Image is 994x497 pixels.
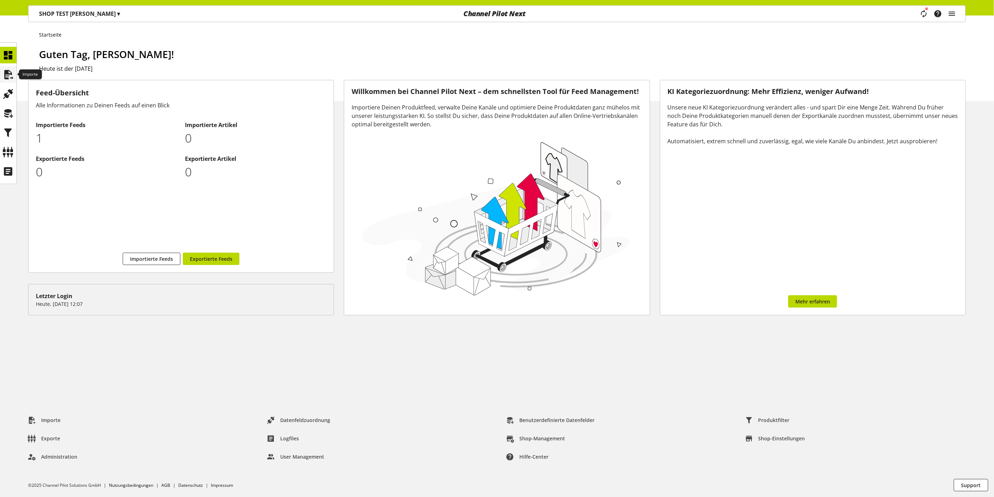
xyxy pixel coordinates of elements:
[280,435,299,442] span: Logfiles
[36,155,178,163] h2: Exportierte Feeds
[178,482,203,488] a: Datenschutz
[36,129,178,147] p: 1
[36,300,326,308] p: Heute, [DATE] 12:07
[501,414,600,427] a: Benutzerdefinierte Datenfelder
[501,451,554,463] a: Hilfe-Center
[961,482,981,489] span: Support
[41,453,77,460] span: Administration
[668,88,958,96] h3: KI Kategoriezuordnung: Mehr Effizienz, weniger Aufwand!
[41,416,60,424] span: Importe
[123,253,180,265] a: Importierte Feeds
[262,451,330,463] a: User Management
[519,453,549,460] span: Hilfe-Center
[28,5,966,22] nav: main navigation
[39,10,120,18] p: SHOP TEST [PERSON_NAME]
[36,88,326,98] h3: Feed-Übersicht
[262,414,336,427] a: Datenfeldzuordnung
[23,432,66,445] a: Exporte
[185,163,327,181] p: 0
[130,255,173,263] span: Importierte Feeds
[36,163,178,181] p: 0
[185,129,327,147] p: 0
[501,432,571,445] a: Shop-Management
[740,414,795,427] a: Produktfilter
[36,292,326,300] div: Letzter Login
[190,255,232,263] span: Exportierte Feeds
[28,482,109,489] li: ©2025 Channel Pilot Solutions GmbH
[280,453,324,460] span: User Management
[161,482,170,488] a: AGB
[36,101,326,109] div: Alle Informationen zu Deinen Feeds auf einen Blick
[211,482,233,488] a: Impressum
[117,10,120,18] span: ▾
[185,155,327,163] h2: Exportierte Artikel
[954,479,988,491] button: Support
[183,253,239,265] a: Exportierte Feeds
[795,298,830,305] span: Mehr erfahren
[19,70,42,80] div: Importe
[109,482,153,488] a: Nutzungsbedingungen
[668,103,958,145] div: Unsere neue KI Kategoriezuordnung verändert alles - und spart Dir eine Menge Zeit. Während Du frü...
[185,121,327,129] h2: Importierte Artikel
[36,121,178,129] h2: Importierte Feeds
[758,416,790,424] span: Produktfilter
[352,103,642,128] div: Importiere Deinen Produktfeed, verwalte Deine Kanäle und optimiere Deine Produktdaten ganz mühelo...
[39,48,174,61] span: Guten Tag, [PERSON_NAME]!
[740,432,811,445] a: Shop-Einstellungen
[41,435,60,442] span: Exporte
[519,435,565,442] span: Shop-Management
[519,416,595,424] span: Benutzerdefinierte Datenfelder
[23,451,83,463] a: Administration
[352,88,642,96] h3: Willkommen bei Channel Pilot Next – dem schnellsten Tool für Feed Management!
[788,295,837,308] a: Mehr erfahren
[23,414,66,427] a: Importe
[280,416,330,424] span: Datenfeldzuordnung
[39,64,966,73] h2: Heute ist der [DATE]
[262,432,304,445] a: Logfiles
[359,137,633,299] img: 78e1b9dcff1e8392d83655fcfc870417.svg
[758,435,805,442] span: Shop-Einstellungen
